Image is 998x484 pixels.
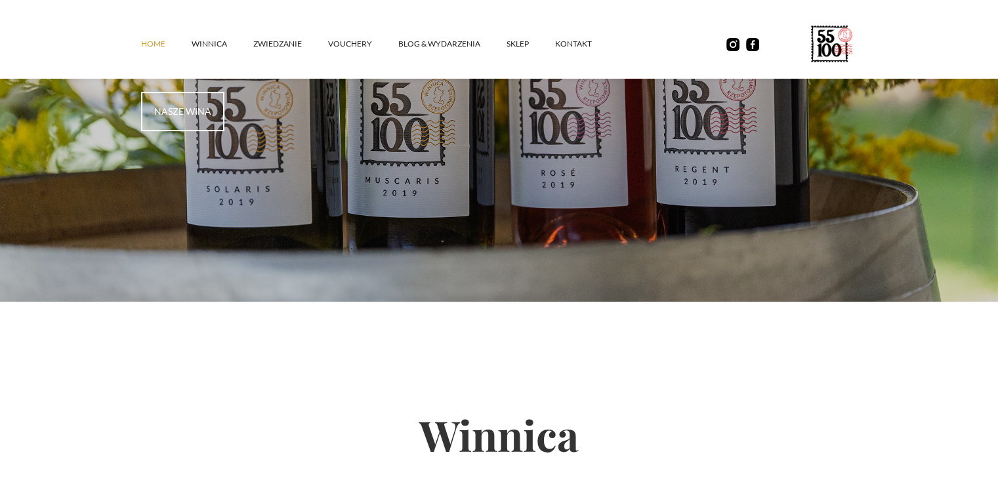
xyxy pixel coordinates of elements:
a: vouchery [328,24,398,64]
a: ZWIEDZANIE [253,24,328,64]
a: Home [141,24,192,64]
a: kontakt [555,24,618,64]
a: nasze wina [141,92,224,131]
a: SKLEP [507,24,555,64]
a: winnica [192,24,253,64]
a: Blog & Wydarzenia [398,24,507,64]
